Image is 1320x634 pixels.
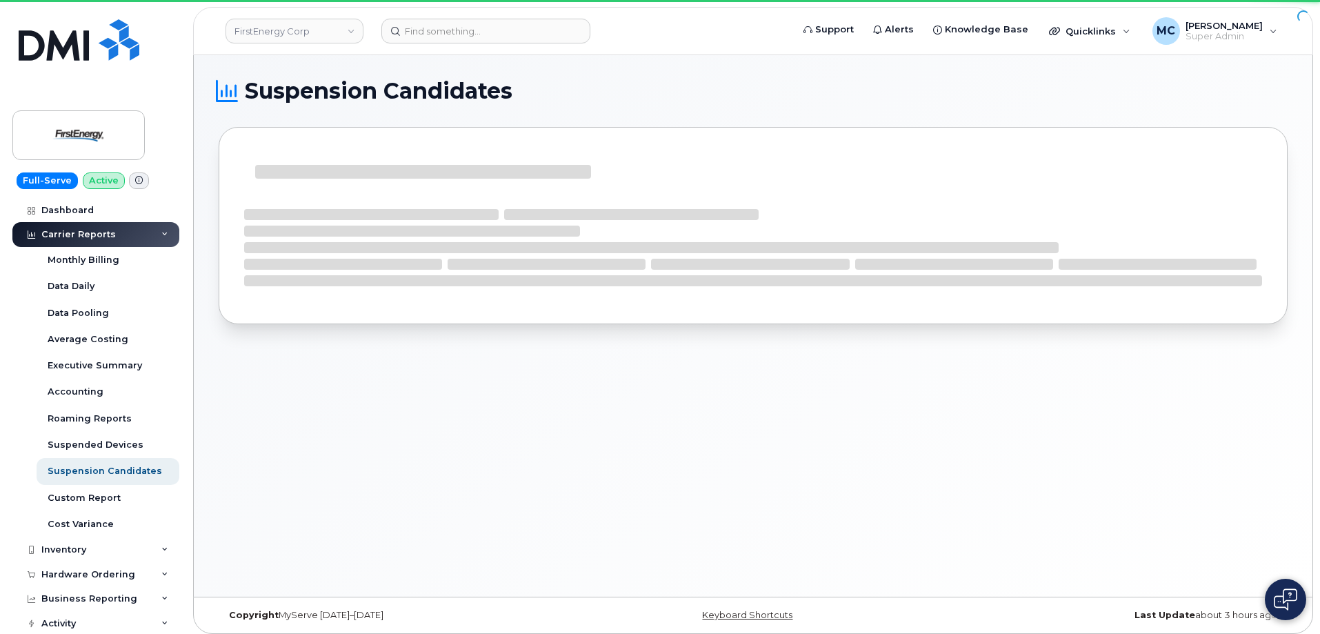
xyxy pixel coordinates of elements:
[245,81,512,101] span: Suspension Candidates
[702,610,792,620] a: Keyboard Shortcuts
[931,610,1288,621] div: about 3 hours ago
[1134,610,1195,620] strong: Last Update
[229,610,279,620] strong: Copyright
[219,610,575,621] div: MyServe [DATE]–[DATE]
[1274,588,1297,611] img: Open chat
